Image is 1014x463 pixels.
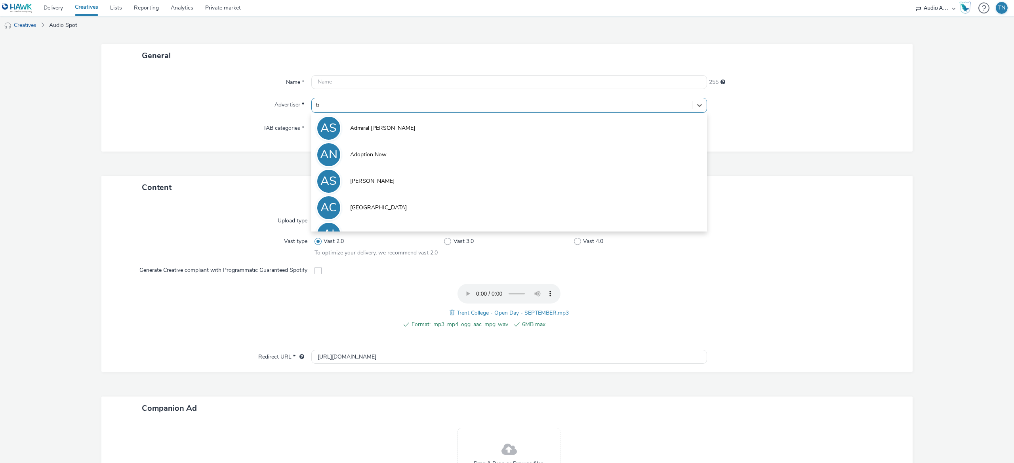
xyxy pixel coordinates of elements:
span: 6MB max [522,320,619,329]
span: Vast 4.0 [583,237,603,245]
label: IAB categories * [261,121,307,132]
span: To optimize your delivery, we recommend vast 2.0 [314,249,438,256]
span: Format: .mp3 .mp4 .ogg .aac .mpg .wav [412,320,508,329]
span: [PERSON_NAME] [350,177,395,185]
label: Redirect URL * [255,350,307,361]
span: [GEOGRAPHIC_DATA] [350,204,407,212]
span: Vast 2.0 [324,237,344,245]
div: AN [320,144,337,166]
div: Maximum 255 characters [720,78,725,86]
img: undefined Logo [2,3,32,13]
img: Hawk Academy [959,2,971,14]
div: AC [320,197,337,219]
span: Vast 3.0 [454,237,474,245]
label: Name * [283,75,307,86]
label: Upload type [274,214,311,225]
span: Trent College - Open Day - SEPTEMBER.mp3 [457,309,569,317]
div: URL will be used as a validation URL with some SSPs and it will be the redirection URL of your cr... [295,353,304,361]
input: Name [311,75,707,89]
a: Hawk Academy [959,2,974,14]
div: AS [320,170,337,192]
div: AS [320,117,337,139]
a: Audio Spot [45,16,81,35]
div: AI [323,223,335,245]
span: Adoption Now [350,151,387,159]
label: Generate Creative compliant with Programmatic Guaranteed Spotify [136,263,311,274]
span: General [142,50,171,61]
input: url... [311,350,707,364]
span: 255 [709,78,719,86]
span: ASK Italian [350,230,377,238]
img: audio [4,22,12,30]
span: Admiral [PERSON_NAME] [350,124,415,132]
span: Content [142,182,172,193]
div: TN [998,2,1005,14]
label: Advertiser * [271,98,307,109]
label: Vast type [281,234,311,245]
span: Companion Ad [142,403,197,414]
